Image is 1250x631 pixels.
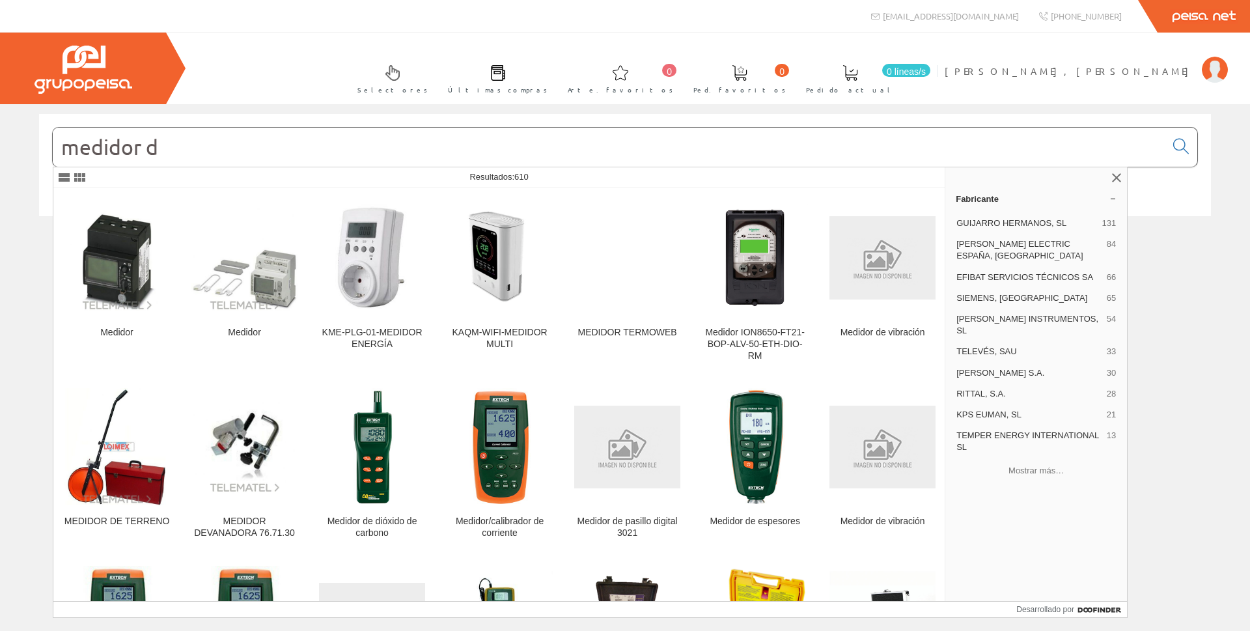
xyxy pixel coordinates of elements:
font: Pedido actual [806,85,895,94]
font: Selectores [357,85,428,94]
img: Medidor de espesores [719,388,791,505]
font: EFIBAT SERVICIOS TÉCNICOS SA [956,272,1093,282]
font: [EMAIL_ADDRESS][DOMAIN_NAME] [883,10,1019,21]
a: Medidor de vibración Medidor de vibración [819,189,946,377]
font: Mostrar más… [1008,466,1064,475]
a: Fabricante [945,188,1127,209]
font: 84 [1107,239,1116,249]
font: Desarrollado por [1016,605,1074,614]
font: KPS EUMAN, SL [956,410,1021,419]
font: [PERSON_NAME] S.A. [956,368,1044,378]
img: Medidor de vibración [829,216,936,299]
font: MEDIDOR DE TERRENO [64,516,170,526]
font: 610 [514,172,529,182]
img: KME-PLG-01-MEDIDOR ENERGÍA [319,204,425,311]
font: [PHONE_NUMBER] [1051,10,1122,21]
a: MEDIDOR DEVANADORA 76.71.30 MEDIDOR DEVANADORA 76.71.30 [181,378,308,554]
a: Selectores [344,54,434,102]
img: MEDIDOR TERMOWEB [587,217,668,299]
font: MEDIDOR TERMOWEB [578,327,677,337]
a: MEDIDOR TERMOWEB MEDIDOR TERMOWEB [564,189,691,377]
font: 131 [1102,218,1116,228]
a: Medidor Medidor [181,189,308,377]
font: 21 [1107,410,1116,419]
img: KAQM-WIFI-MEDIDOR MULTI [447,203,553,313]
font: Medidor [228,327,261,337]
a: Medidor Medidor [53,189,180,377]
font: 54 [1107,314,1116,324]
a: Medidor/calibrador de corriente Medidor/calibrador de corriente [436,378,563,554]
a: Medidor de vibración Medidor de vibración [819,378,946,554]
a: Desarrollado por [1016,602,1127,617]
a: KAQM-WIFI-MEDIDOR MULTI KAQM-WIFI-MEDIDOR MULTI [436,189,563,377]
font: MEDIDOR DEVANADORA 76.71.30 [194,516,295,538]
font: [PERSON_NAME], [PERSON_NAME] [945,65,1195,77]
font: Medidor de vibración [840,516,925,526]
font: Resultados: [469,172,514,182]
font: KME-PLG-01-MEDIDOR ENERGÍA [322,327,423,349]
font: Últimas compras [448,85,548,94]
font: KAQM-WIFI-MEDIDOR MULTI [452,327,547,349]
font: [PERSON_NAME] INSTRUMENTOS, SL [956,314,1098,335]
img: Medidor de vibración [829,406,936,488]
font: RITTAL, S.A. [956,389,1006,399]
img: Grupo Peisa [35,46,132,94]
font: Medidor [100,327,133,337]
font: SIEMENS, [GEOGRAPHIC_DATA] [956,293,1087,303]
a: Medidor de pasillo digital 3021 Medidor de pasillo digital 3021 [564,378,691,554]
font: Ped. favoritos [693,85,786,94]
font: 0 [779,66,785,77]
font: 66 [1107,272,1116,282]
font: 33 [1107,346,1116,356]
img: MEDIDOR DE TERRENO [64,388,170,505]
font: Medidor de espesores [710,516,800,526]
font: TEMPER ENERGY INTERNATIONAL SL [956,430,1099,452]
img: Medidor/calibrador de corriente [459,388,540,505]
a: [PERSON_NAME], [PERSON_NAME] [945,54,1228,66]
font: TELEVÉS, SAU [956,346,1016,356]
font: 28 [1107,389,1116,399]
font: Medidor ION8650-FT21-BOP-ALV-50-ETH-DIO-RM [705,327,805,361]
a: Medidor de espesores Medidor de espesores [691,378,818,554]
font: 30 [1107,368,1116,378]
font: Medidor de vibración [840,327,925,337]
font: [PERSON_NAME] ELECTRIC ESPAÑA, [GEOGRAPHIC_DATA] [956,239,1083,260]
a: KME-PLG-01-MEDIDOR ENERGÍA KME-PLG-01-MEDIDOR ENERGÍA [309,189,436,377]
img: Medidor [191,204,298,311]
a: Medidor de dióxido de carbono Medidor de dióxido de carbono [309,378,436,554]
img: MEDIDOR DEVANADORA 76.71.30 [191,400,298,494]
img: Medidor ION8650-FT21-BOP-ALV-50-ETH-DIO-RM [702,204,808,311]
img: Medidor de dióxido de carbono [342,388,401,505]
button: Mostrar más… [951,459,1122,481]
font: Medidor de pasillo digital 3021 [577,516,678,538]
font: Medidor de dióxido de carbono [327,516,417,538]
a: Últimas compras [435,54,554,102]
font: Medidor/calibrador de corriente [456,516,544,538]
font: 13 [1107,430,1116,440]
font: GUIJARRO HERMANOS, SL [956,218,1066,228]
img: Medidor [64,204,170,311]
a: Medidor ION8650-FT21-BOP-ALV-50-ETH-DIO-RM Medidor ION8650-FT21-BOP-ALV-50-ETH-DIO-RM [691,189,818,377]
font: 0 [667,66,672,77]
font: Fabricante [956,194,999,204]
font: Arte. favoritos [568,85,673,94]
font: 65 [1107,293,1116,303]
input: Buscar... [53,128,1165,167]
a: MEDIDOR DE TERRENO MEDIDOR DE TERRENO [53,378,180,554]
img: Medidor de pasillo digital 3021 [574,406,680,488]
font: 0 líneas/s [887,66,926,77]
